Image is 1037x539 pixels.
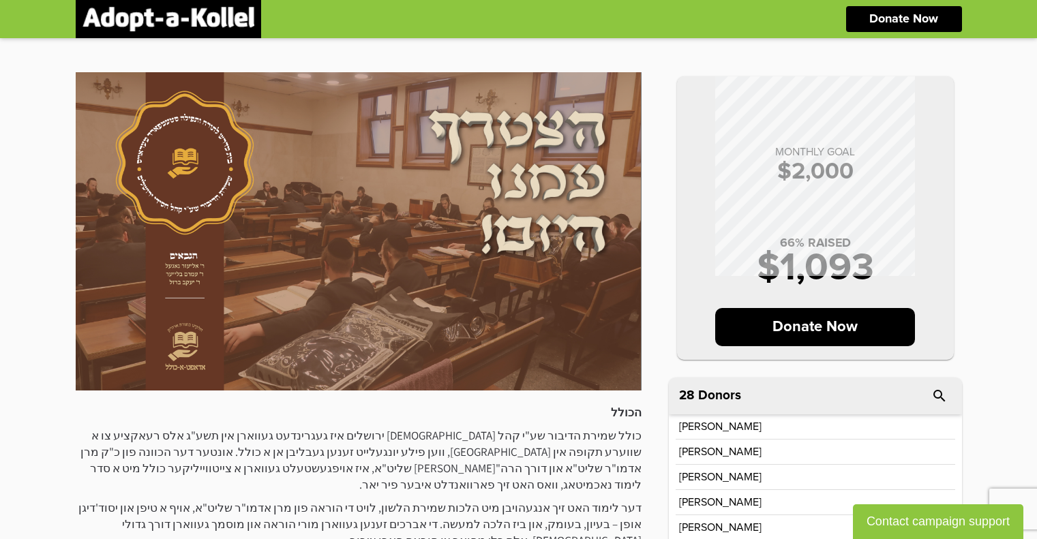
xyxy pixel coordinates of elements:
i: search [931,388,948,404]
p: Donors [698,389,741,402]
p: [PERSON_NAME] [679,497,762,508]
strong: הכולל [611,405,642,420]
p: Donate Now [869,13,938,25]
button: Contact campaign support [853,504,1023,539]
img: logonobg.png [82,7,254,31]
p: $ [691,160,940,183]
span: 28 [679,389,695,402]
p: Donate Now [715,308,915,346]
img: a5r73GM8cT.qcHOzV2DI4.jpg [76,72,642,390]
p: [PERSON_NAME] [679,421,762,432]
p: MONTHLY GOAL [691,147,940,157]
span: כולל שמירת הדיבור שע"י קהל [DEMOGRAPHIC_DATA] ירושלים איז געגרינדעט געווארן אין תשע"ג אלס רעאקציע... [80,428,642,492]
p: [PERSON_NAME] [679,472,762,482]
p: [PERSON_NAME] [679,446,762,457]
p: [PERSON_NAME] [679,522,762,533]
